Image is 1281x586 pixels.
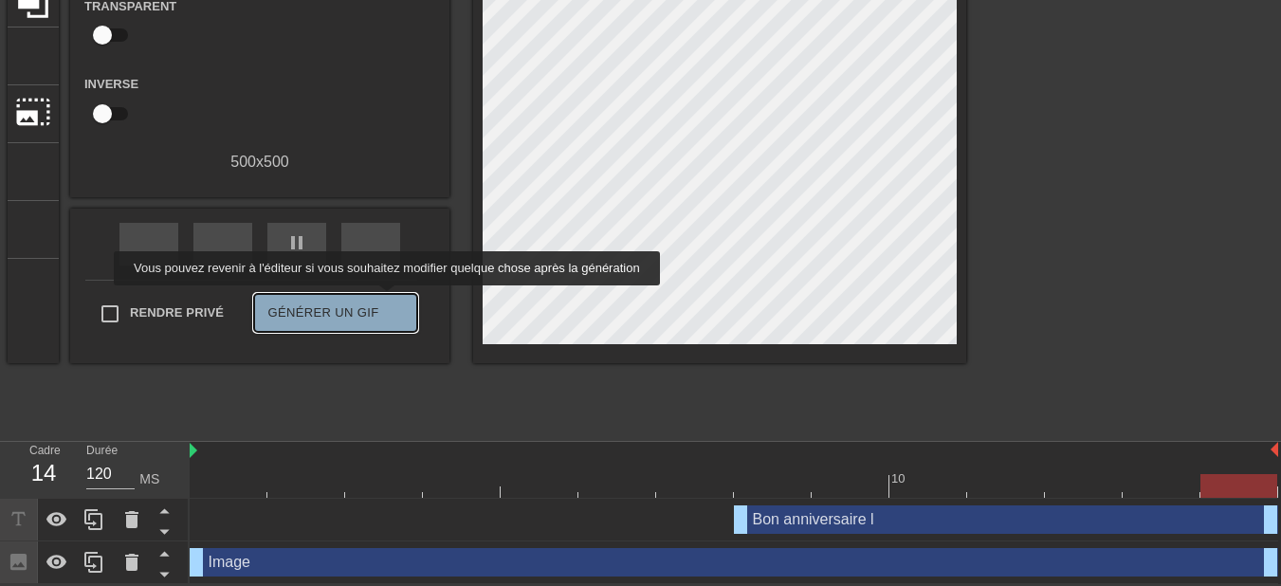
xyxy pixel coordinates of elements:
[15,36,303,72] font: recadrer
[15,210,267,246] font: clavier
[256,154,264,170] font: x
[359,231,678,254] font: sauter_suivant
[15,94,51,130] font: photo_size_select_large
[254,294,417,332] button: Générer un GIF
[285,231,308,254] font: pause
[139,471,159,486] font: MS
[86,445,118,457] font: Durée
[264,154,289,170] font: 500
[267,305,378,320] font: Générer un GIF
[29,444,61,457] font: Cadre
[137,231,416,254] font: retour rapide
[15,152,159,188] font: aide
[230,154,256,170] font: 500
[1271,442,1278,457] img: bound-end.png
[891,471,905,485] font: 10
[29,456,58,490] div: 14
[84,77,138,91] font: Inverse
[385,302,668,324] font: double_flèche
[211,231,550,254] font: sauter_précédent
[130,305,224,320] font: Rendre privé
